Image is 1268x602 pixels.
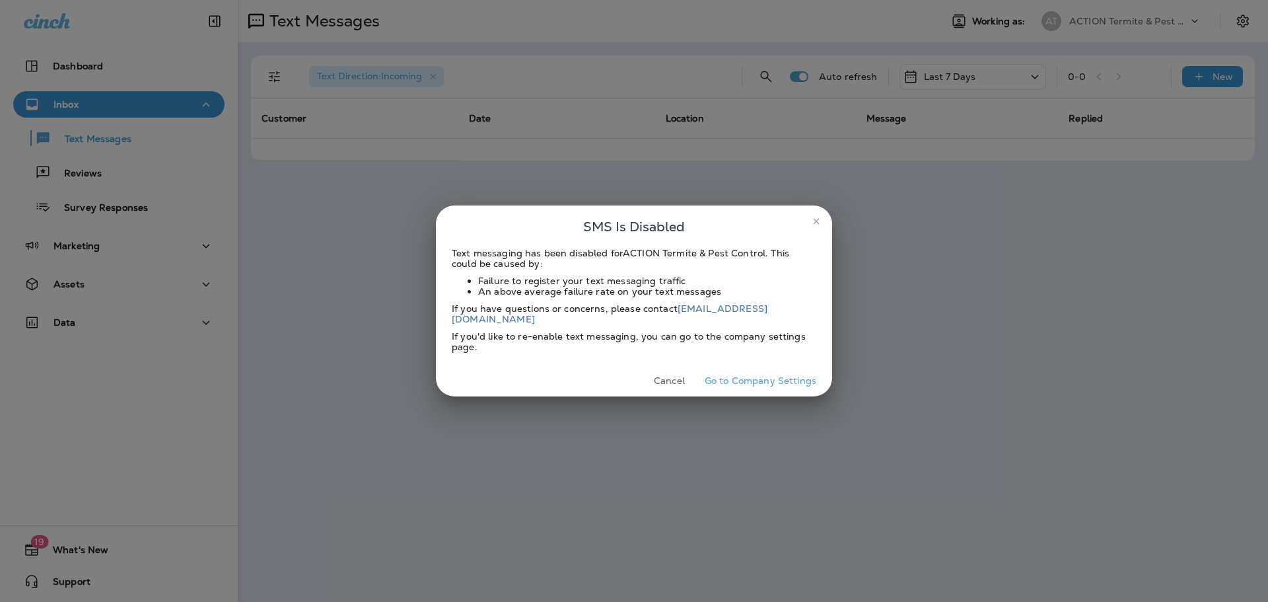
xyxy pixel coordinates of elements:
[806,211,827,232] button: close
[452,248,816,269] div: Text messaging has been disabled for ACTION Termite & Pest Control . This could be caused by:
[452,303,816,324] div: If you have questions or concerns, please contact
[452,303,767,325] a: [EMAIL_ADDRESS][DOMAIN_NAME]
[478,286,816,297] li: An above average failure rate on your text messages
[583,216,685,237] span: SMS Is Disabled
[452,331,816,352] div: If you'd like to re-enable text messaging, you can go to the company settings page.
[699,371,822,391] button: Go to Company Settings
[645,371,694,391] button: Cancel
[478,276,816,286] li: Failure to register your text messaging traffic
